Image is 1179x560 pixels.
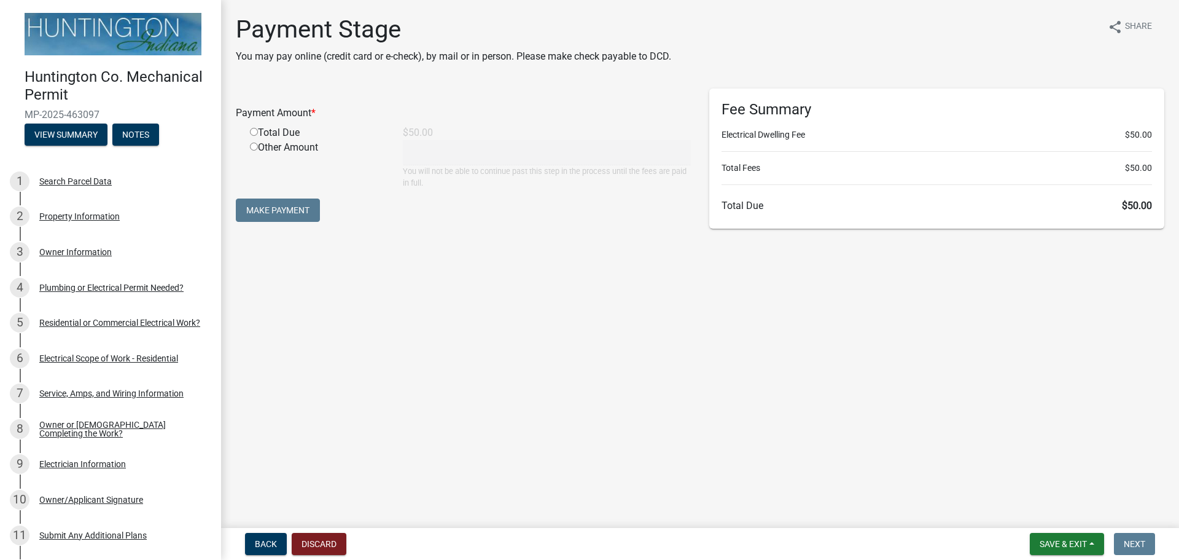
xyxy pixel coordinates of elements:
h1: Payment Stage [236,15,671,44]
div: 2 [10,207,29,226]
span: $50.00 [1125,162,1152,175]
div: 10 [10,490,29,510]
div: Owner Information [39,248,112,256]
wm-modal-confirm: Notes [112,130,159,140]
div: Service, Amps, and Wiring Information [39,389,184,398]
div: 1 [10,172,29,191]
button: shareShare [1098,15,1162,39]
wm-modal-confirm: Summary [25,130,107,140]
button: View Summary [25,124,107,146]
div: 5 [10,313,29,333]
div: Residential or Commercial Electrical Work? [39,318,200,327]
span: Share [1125,20,1152,34]
div: Plumbing or Electrical Permit Needed? [39,283,184,292]
div: Other Amount [241,140,394,189]
span: MP-2025-463097 [25,109,196,120]
div: Total Due [241,125,394,140]
button: Make Payment [236,199,320,222]
div: 9 [10,454,29,474]
button: Discard [292,533,346,555]
h4: Huntington Co. Mechanical Permit [25,68,211,104]
span: $50.00 [1125,128,1152,141]
div: Search Parcel Data [39,177,112,186]
div: Property Information [39,212,120,221]
span: Save & Exit [1040,539,1087,549]
button: Back [245,533,287,555]
div: 8 [10,419,29,439]
div: 11 [10,526,29,545]
h6: Total Due [722,200,1152,211]
div: 4 [10,278,29,298]
div: 6 [10,349,29,368]
span: $50.00 [1122,200,1152,211]
div: Owner or [DEMOGRAPHIC_DATA] Completing the Work? [39,420,201,438]
div: 3 [10,242,29,262]
li: Electrical Dwelling Fee [722,128,1152,141]
div: Electrical Scope of Work - Residential [39,354,178,363]
p: You may pay online (credit card or e-check), by mail or in person. Please make check payable to DCD. [236,49,671,64]
div: Payment Amount [227,106,700,120]
div: 7 [10,384,29,403]
img: Huntington County, Indiana [25,13,201,55]
h6: Fee Summary [722,101,1152,119]
button: Next [1114,533,1155,555]
button: Save & Exit [1030,533,1104,555]
div: Owner/Applicant Signature [39,495,143,504]
button: Notes [112,124,159,146]
span: Next [1124,539,1145,549]
div: Submit Any Additional Plans [39,531,147,540]
li: Total Fees [722,162,1152,175]
div: Electrician Information [39,460,126,468]
span: Back [255,539,277,549]
i: share [1108,20,1123,34]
